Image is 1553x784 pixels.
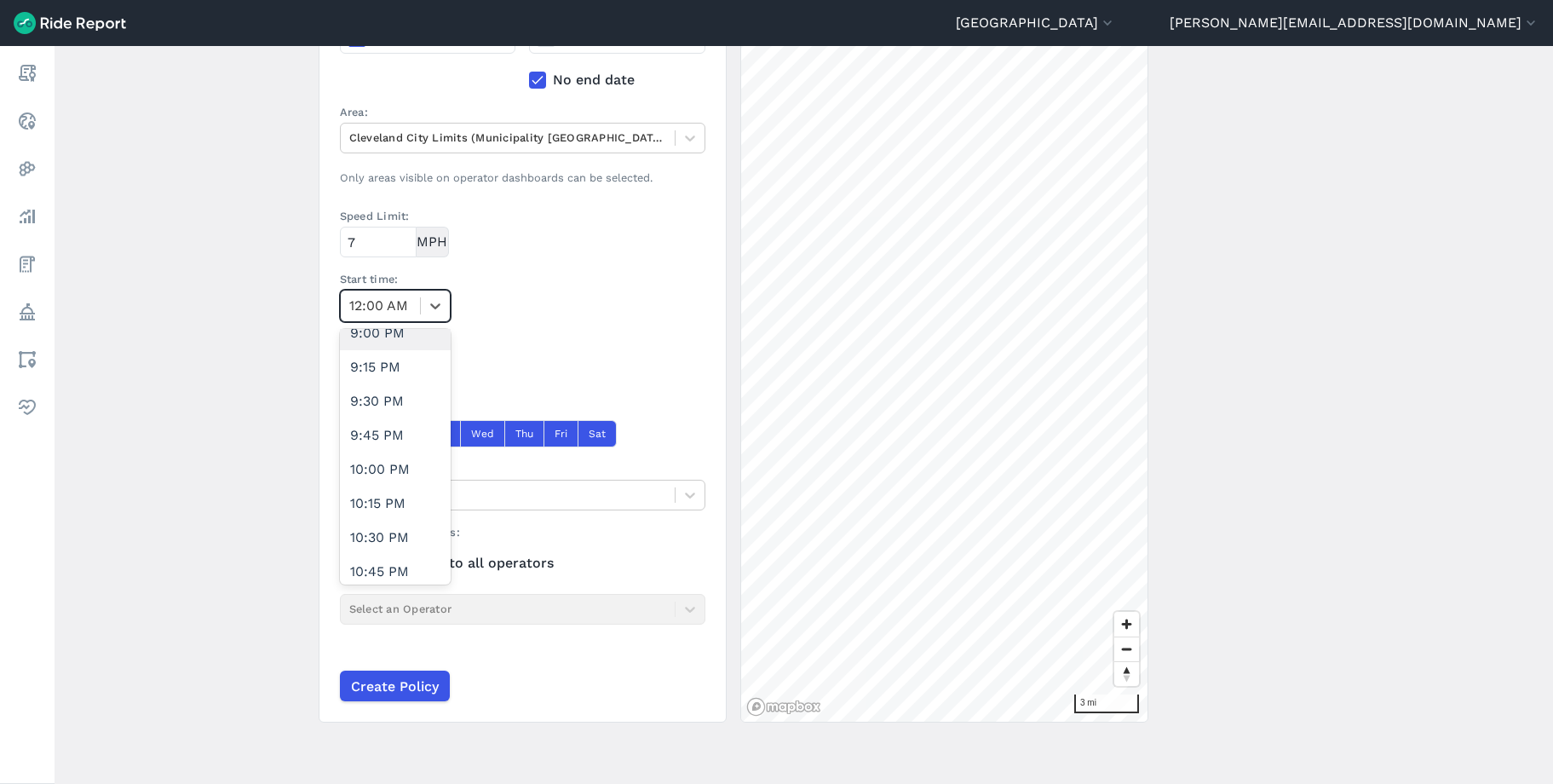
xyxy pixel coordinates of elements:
[1114,637,1139,661] button: Zoom out
[340,453,451,487] div: 10:00 PM
[340,553,705,574] label: Apply policy to all operators
[371,31,417,47] span: [DATE]
[578,420,617,447] button: Sat
[12,58,43,89] a: Report
[544,420,578,447] button: Fri
[12,344,43,375] a: Areas
[340,208,705,224] label: Speed Limit:
[504,420,544,447] button: Thu
[1114,661,1139,686] button: Reset bearing to north
[340,271,705,287] label: Start time:
[12,153,43,184] a: Heatmaps
[340,521,451,555] div: 10:30 PM
[340,316,451,350] div: 9:00 PM
[12,249,43,280] a: Fees
[12,106,43,136] a: Realtime
[956,13,1116,33] button: [GEOGRAPHIC_DATA]
[340,401,705,417] label: Day of Week:
[340,171,653,184] span: Only areas visible on operator dashboards can be selected.
[561,31,610,47] span: -- -- --
[14,12,126,34] img: Ride Report
[340,350,451,384] div: 9:15 PM
[1114,612,1139,637] button: Zoom in
[12,201,43,232] a: Analyze
[340,671,450,701] input: Create Policy
[340,384,451,418] div: 9:30 PM
[12,297,43,327] a: Policy
[340,487,451,521] div: 10:15 PM
[340,104,705,120] label: Area:
[340,555,451,589] div: 10:45 PM
[340,336,705,352] label: End time:
[746,697,821,717] a: Mapbox logo
[340,461,705,477] label: Vehicle Class:
[417,227,449,257] span: MPH
[340,524,705,540] label: Applicable Operators:
[340,418,451,453] div: 9:45 PM
[460,420,504,447] button: Wed
[12,392,43,423] a: Health
[529,70,705,90] label: No end date
[1170,13,1539,33] button: [PERSON_NAME][EMAIL_ADDRESS][DOMAIN_NAME]
[1074,695,1139,713] div: 3 mi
